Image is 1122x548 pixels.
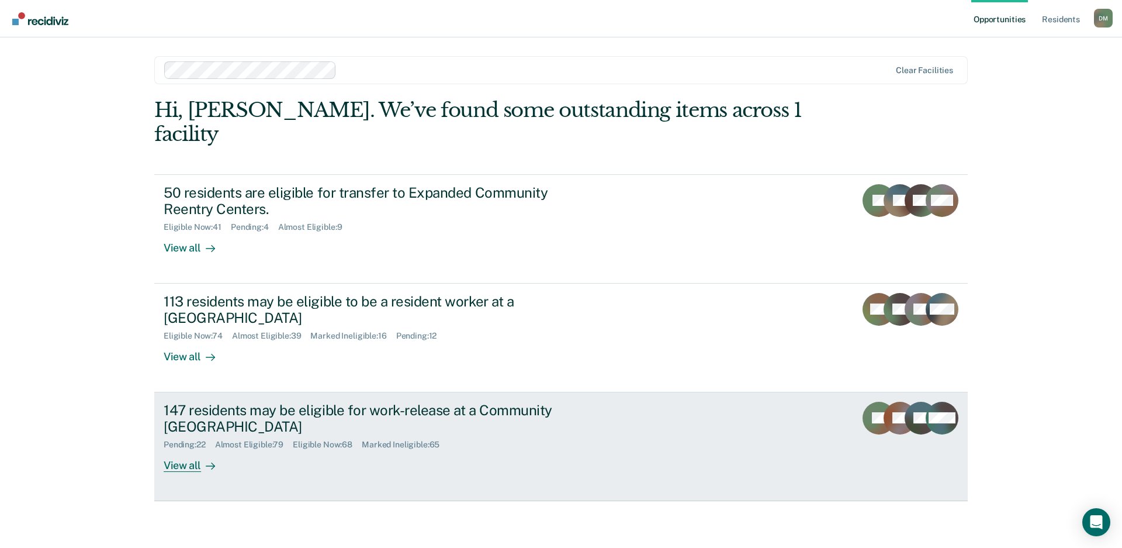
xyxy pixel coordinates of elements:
[232,331,311,341] div: Almost Eligible : 39
[164,222,231,232] div: Eligible Now : 41
[12,12,68,25] img: Recidiviz
[154,174,968,284] a: 50 residents are eligible for transfer to Expanded Community Reentry Centers.Eligible Now:41Pendi...
[154,392,968,501] a: 147 residents may be eligible for work-release at a Community [GEOGRAPHIC_DATA]Pending:22Almost E...
[164,293,574,327] div: 113 residents may be eligible to be a resident worker at a [GEOGRAPHIC_DATA]
[164,184,574,218] div: 50 residents are eligible for transfer to Expanded Community Reentry Centers.
[293,440,362,450] div: Eligible Now : 68
[1094,9,1113,27] div: D M
[164,450,229,473] div: View all
[164,341,229,364] div: View all
[164,232,229,255] div: View all
[164,331,232,341] div: Eligible Now : 74
[362,440,449,450] div: Marked Ineligible : 65
[1082,508,1110,536] div: Open Intercom Messenger
[278,222,352,232] div: Almost Eligible : 9
[1094,9,1113,27] button: Profile dropdown button
[215,440,293,450] div: Almost Eligible : 79
[310,331,396,341] div: Marked Ineligible : 16
[154,98,805,146] div: Hi, [PERSON_NAME]. We’ve found some outstanding items across 1 facility
[164,402,574,436] div: 147 residents may be eligible for work-release at a Community [GEOGRAPHIC_DATA]
[896,66,953,75] div: Clear facilities
[154,284,968,392] a: 113 residents may be eligible to be a resident worker at a [GEOGRAPHIC_DATA]Eligible Now:74Almost...
[164,440,215,450] div: Pending : 22
[231,222,278,232] div: Pending : 4
[396,331,446,341] div: Pending : 12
